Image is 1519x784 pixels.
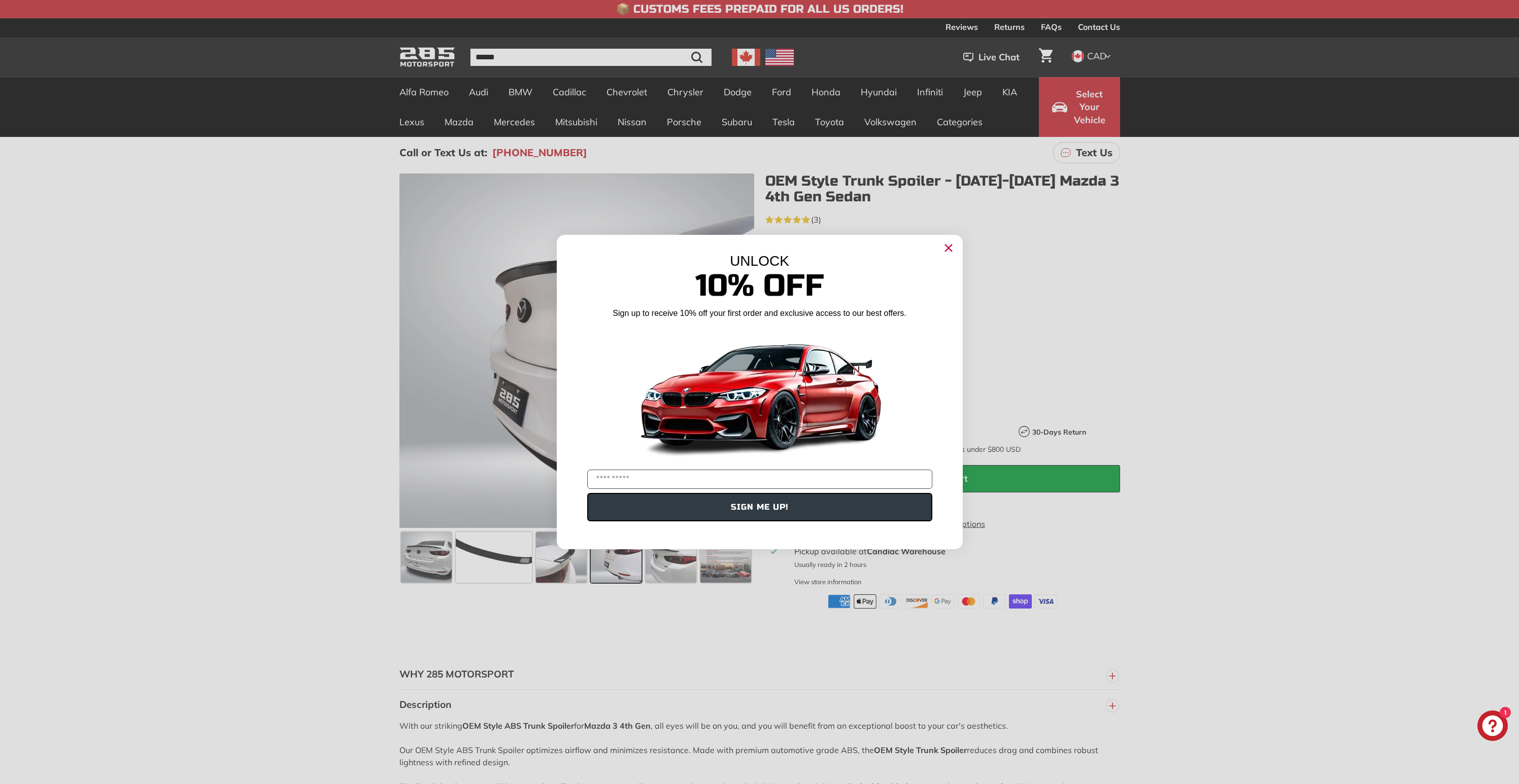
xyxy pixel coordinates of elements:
[730,253,789,269] span: UNLOCK
[587,493,932,521] button: SIGN ME UP!
[633,323,887,466] img: Banner showing BMW 4 Series Body kit
[695,267,824,304] span: 10% Off
[940,240,957,256] button: Close dialog
[587,470,932,489] input: YOUR EMAIL
[613,309,906,317] span: Sign up to receive 10% off your first order and exclusive access to our best offers.
[1474,710,1511,743] inbox-online-store-chat: Shopify online store chat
